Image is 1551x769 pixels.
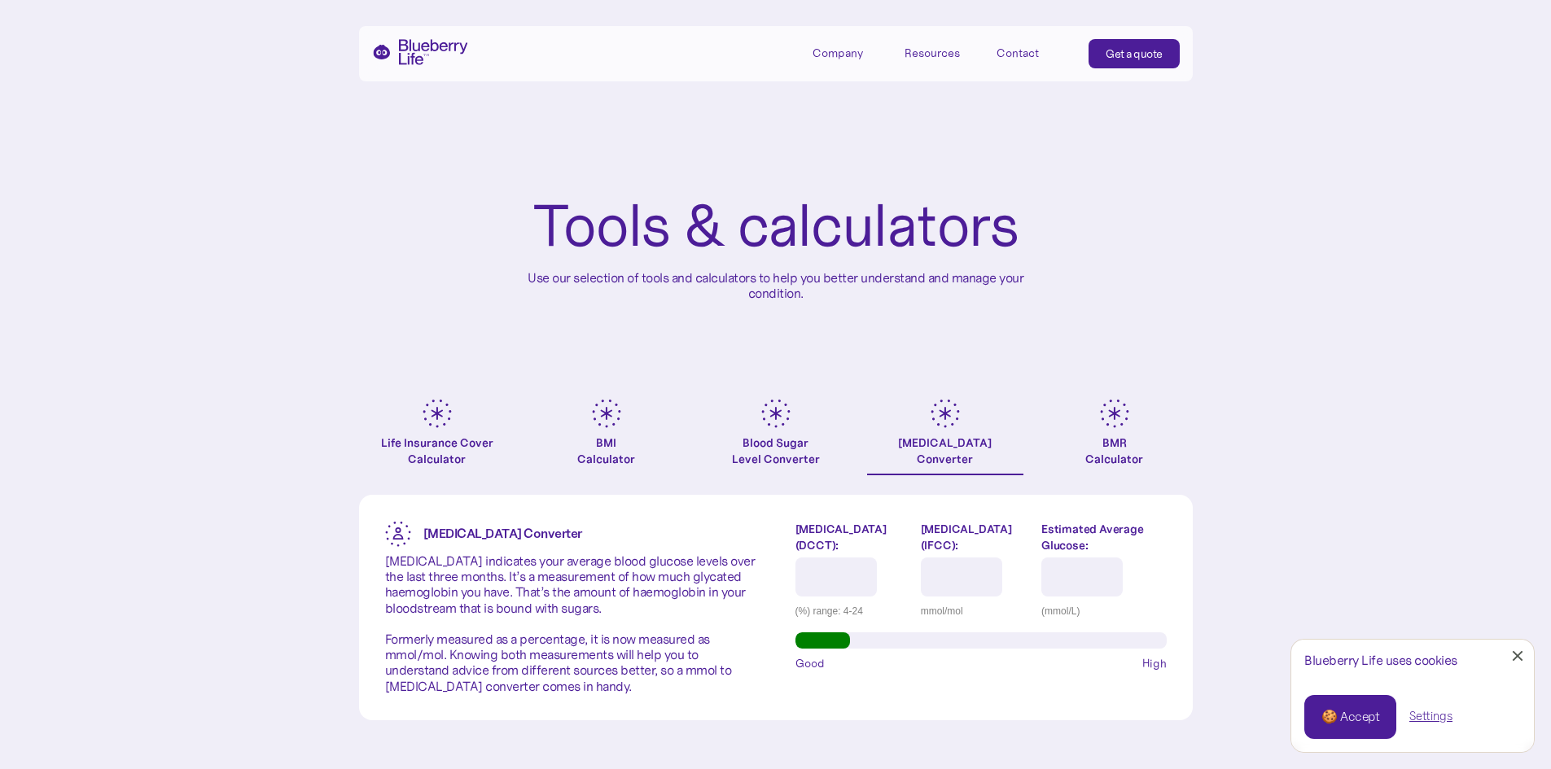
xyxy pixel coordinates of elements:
div: [MEDICAL_DATA] Converter [898,435,992,467]
label: [MEDICAL_DATA] (IFCC): [921,521,1029,553]
a: 🍪 Accept [1304,695,1396,739]
div: (mmol/L) [1041,603,1166,619]
span: High [1142,655,1167,671]
span: Good [795,655,825,671]
a: Get a quote [1089,39,1180,68]
h1: Tools & calculators [532,195,1019,257]
a: BMICalculator [528,399,685,475]
div: Get a quote [1106,46,1163,62]
label: [MEDICAL_DATA] (DCCT): [795,521,909,553]
a: Contact [997,39,1070,66]
div: BMI Calculator [577,435,635,467]
label: Estimated Average Glucose: [1041,521,1166,553]
a: Settings [1409,708,1452,725]
div: Blood Sugar Level Converter [732,435,820,467]
strong: [MEDICAL_DATA] Converter [423,525,582,541]
a: Life Insurance Cover Calculator [359,399,515,475]
div: Life Insurance Cover Calculator [359,435,515,467]
div: Company [813,46,863,60]
div: 🍪 Accept [1321,708,1379,726]
div: Company [813,39,886,66]
div: (%) range: 4-24 [795,603,909,619]
p: [MEDICAL_DATA] indicates your average blood glucose levels over the last three months. It’s a mea... [385,553,756,694]
a: home [372,39,468,65]
div: Contact [997,46,1039,60]
div: Blueberry Life uses cookies [1304,653,1521,668]
div: Resources [905,39,978,66]
div: mmol/mol [921,603,1029,619]
div: Close Cookie Popup [1518,656,1518,657]
p: Use our selection of tools and calculators to help you better understand and manage your condition. [515,270,1036,301]
a: Blood SugarLevel Converter [698,399,854,475]
a: [MEDICAL_DATA]Converter [867,399,1023,475]
a: BMRCalculator [1036,399,1193,475]
a: Close Cookie Popup [1501,640,1534,672]
div: BMR Calculator [1085,435,1143,467]
div: Resources [905,46,960,60]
